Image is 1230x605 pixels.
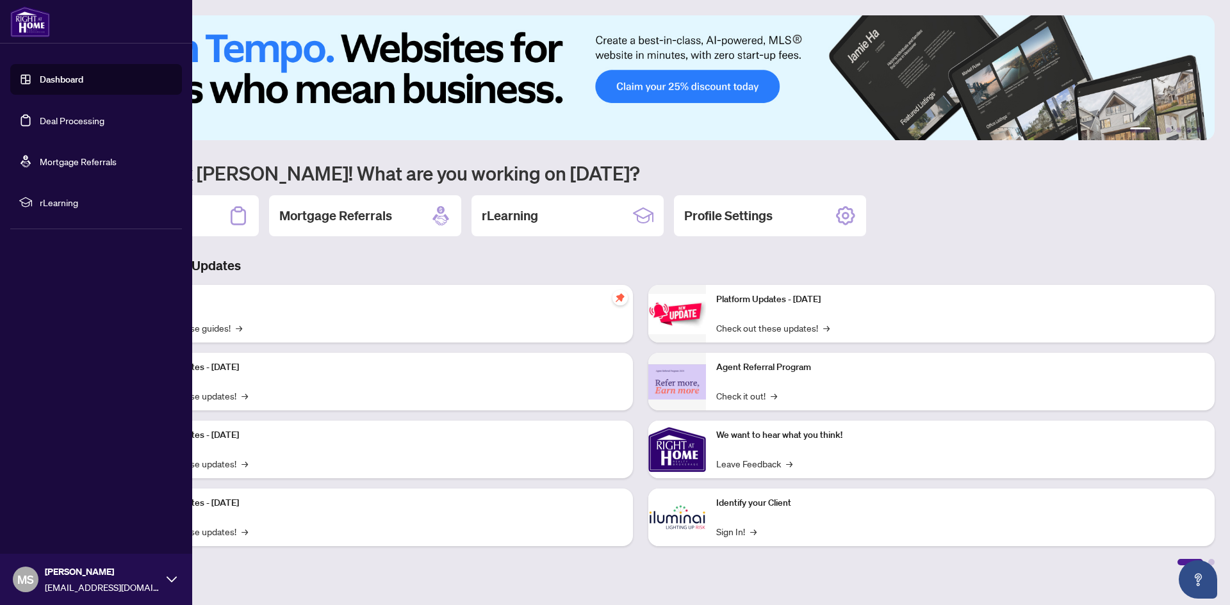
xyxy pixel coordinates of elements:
[40,195,173,209] span: rLearning
[482,207,538,225] h2: rLearning
[135,428,623,442] p: Platform Updates - [DATE]
[135,496,623,510] p: Platform Updates - [DATE]
[716,321,830,335] a: Check out these updates!→
[1186,127,1192,133] button: 5
[10,6,50,37] img: logo
[242,456,248,471] span: →
[1197,127,1202,133] button: 6
[1156,127,1161,133] button: 2
[1130,127,1151,133] button: 1
[17,570,34,588] span: MS
[716,360,1204,375] p: Agent Referral Program
[648,488,706,546] img: Identify your Client
[823,321,830,335] span: →
[716,524,757,538] a: Sign In!→
[771,389,777,403] span: →
[67,161,1215,185] h1: Welcome back [PERSON_NAME]! What are you working on [DATE]?
[135,360,623,375] p: Platform Updates - [DATE]
[236,321,242,335] span: →
[242,389,248,403] span: →
[716,428,1204,442] p: We want to hear what you think!
[716,293,1204,307] p: Platform Updates - [DATE]
[242,524,248,538] span: →
[1176,127,1181,133] button: 4
[612,290,628,305] span: pushpin
[648,421,706,478] img: We want to hear what you think!
[648,294,706,334] img: Platform Updates - June 23, 2025
[279,207,392,225] h2: Mortgage Referrals
[716,389,777,403] a: Check it out!→
[135,293,623,307] p: Self-Help
[716,496,1204,510] p: Identify your Client
[40,156,117,167] a: Mortgage Referrals
[1179,560,1217,599] button: Open asap
[40,74,83,85] a: Dashboard
[67,15,1215,140] img: Slide 0
[1166,127,1171,133] button: 3
[716,456,792,471] a: Leave Feedback→
[45,565,160,579] span: [PERSON_NAME]
[67,257,1215,275] h3: Brokerage & Industry Updates
[45,580,160,594] span: [EMAIL_ADDRESS][DOMAIN_NAME]
[786,456,792,471] span: →
[648,364,706,399] img: Agent Referral Program
[684,207,773,225] h2: Profile Settings
[40,115,104,126] a: Deal Processing
[750,524,757,538] span: →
